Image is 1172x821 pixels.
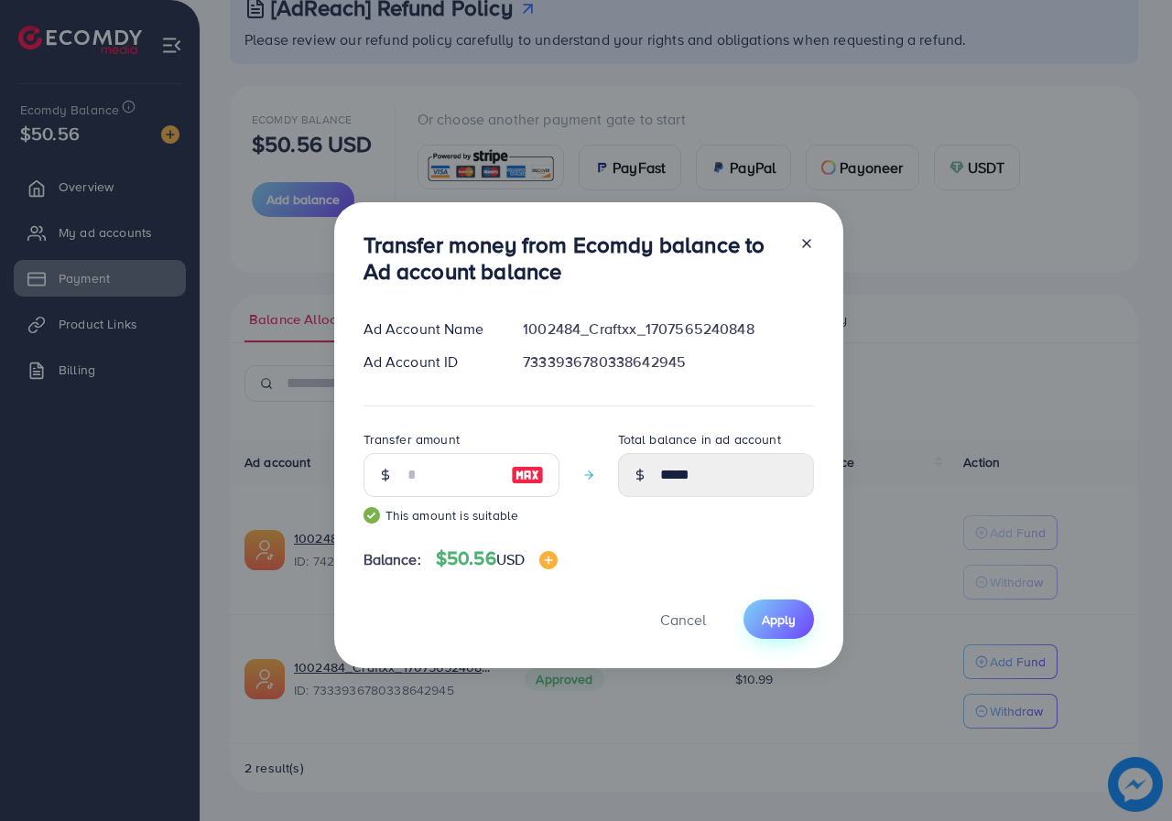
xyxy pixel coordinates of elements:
[364,232,785,285] h3: Transfer money from Ecomdy balance to Ad account balance
[660,610,706,630] span: Cancel
[349,351,509,373] div: Ad Account ID
[762,610,796,629] span: Apply
[637,600,729,639] button: Cancel
[364,506,559,524] small: This amount is suitable
[364,430,460,448] label: Transfer amount
[496,549,525,569] span: USD
[539,551,558,569] img: image
[364,507,380,524] img: guide
[349,319,509,340] div: Ad Account Name
[743,600,814,639] button: Apply
[618,430,781,448] label: Total balance in ad account
[364,549,421,570] span: Balance:
[436,547,558,570] h4: $50.56
[511,464,544,486] img: image
[508,319,828,340] div: 1002484_Craftxx_1707565240848
[508,351,828,373] div: 7333936780338642945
